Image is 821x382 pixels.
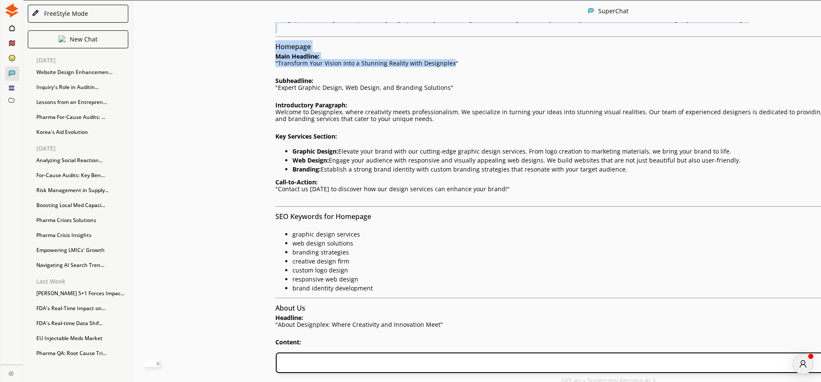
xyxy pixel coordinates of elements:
[32,302,133,315] div: FDA's Real-Time Impact on...
[793,354,813,374] button: atlas-launcher
[36,278,133,285] p: Last Week
[292,156,329,164] strong: Web Design:
[32,126,133,139] div: Korea's Aid Evolution
[32,169,133,182] div: For-Cause Audits: Key Ben...
[588,8,594,14] img: Close
[36,145,133,152] p: [DATE]
[32,317,133,330] div: FDA's Real-time Data Shif...
[32,244,133,257] div: Empowering LMICs' Growth
[32,287,133,300] div: [PERSON_NAME] 5+1 Forces Impac...
[32,332,133,345] div: EU Injectable Meds Market
[32,154,133,167] div: Analyzing Social Reaction...
[292,147,338,155] strong: Graphic Design:
[32,259,133,272] div: Navigating AI Search Tren...
[36,57,133,64] p: [DATE]
[32,214,133,227] div: Pharma Crises Solutions
[5,3,19,18] img: Close
[32,111,133,124] div: Pharma For-Cause Audits: ...
[275,101,347,109] strong: Introductory Paragraph:
[275,52,319,60] strong: Main Headline:
[32,81,133,94] div: Inquiry's Role in Auditin...
[32,9,39,17] img: Close
[70,36,97,43] p: New Chat
[275,178,318,186] strong: Call-to-Action:
[793,354,813,374] div: atlas-message-author-avatar
[41,10,88,17] div: FreeStyle Mode
[32,96,133,109] div: Lessons from an Entrepren...
[275,338,301,346] strong: Content:
[32,184,133,197] div: Risk Management in Supply...
[598,8,629,15] div: SuperChat
[32,199,133,212] div: Boosting Local Med Capaci...
[292,165,321,173] strong: Branding:
[275,77,313,85] strong: Subheadline:
[275,314,303,322] strong: Headline:
[275,132,337,140] strong: Key Services Section:
[32,229,133,242] div: Pharma Crisis Insights
[59,36,65,42] img: Close
[32,66,133,79] div: Website Design Enhancemen...
[1,365,23,380] a: Close
[32,347,133,360] div: Pharma QA: Root Cause Tri...
[9,371,14,376] img: Close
